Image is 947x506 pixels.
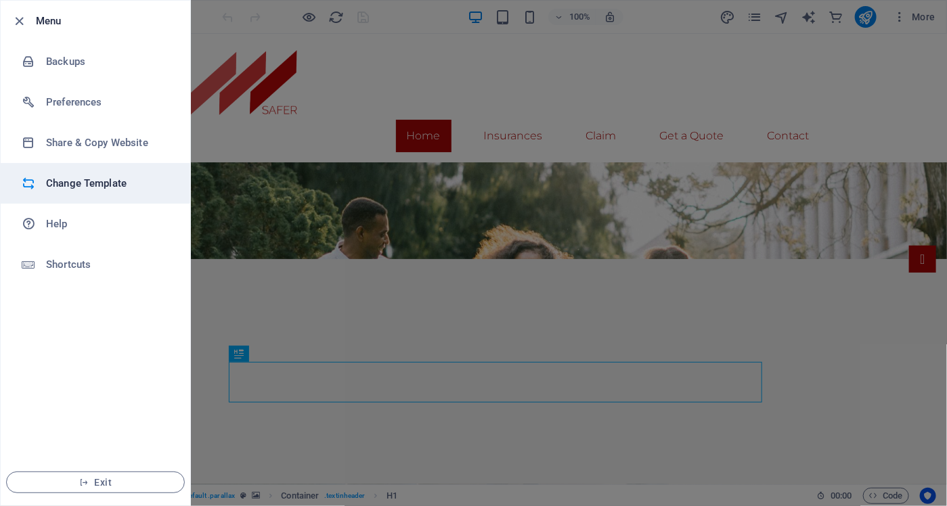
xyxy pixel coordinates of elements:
h6: Help [46,216,171,232]
h6: Shortcuts [46,256,171,273]
h6: Change Template [46,175,171,191]
h6: Preferences [46,94,171,110]
h6: Menu [36,13,179,29]
a: Help [1,204,190,244]
button: Exit [6,471,185,493]
h6: Backups [46,53,171,70]
h6: Share & Copy Website [46,135,171,151]
span: Exit [18,477,173,488]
